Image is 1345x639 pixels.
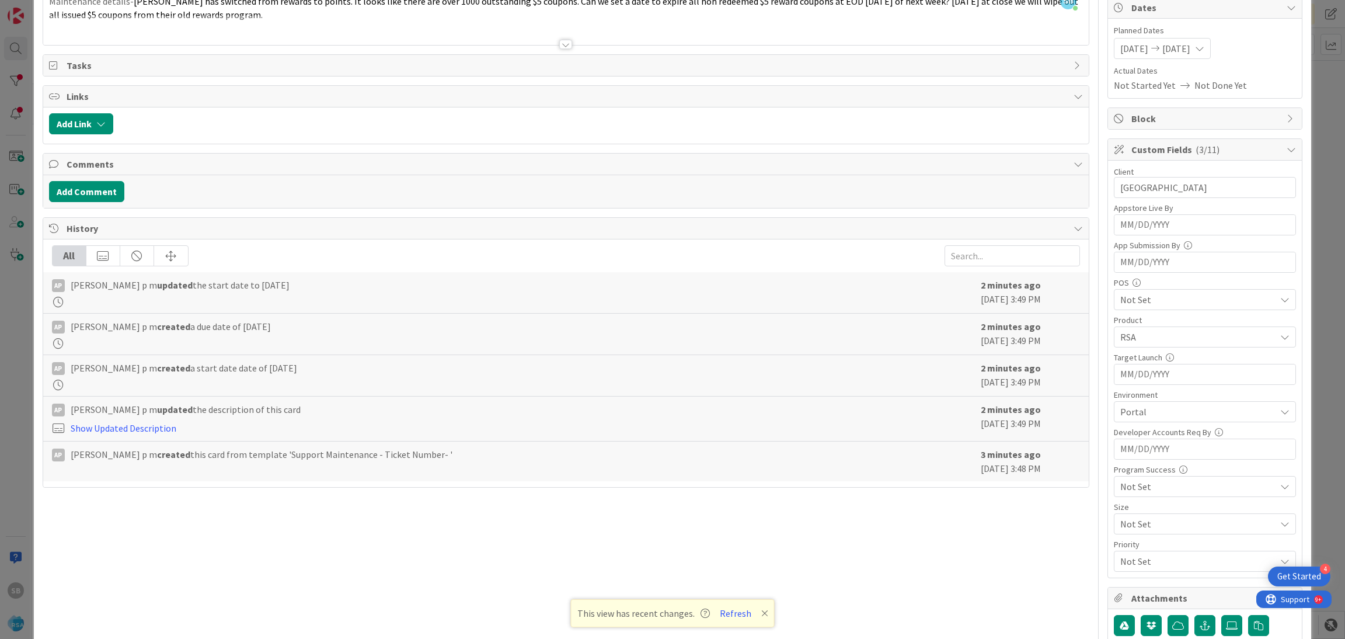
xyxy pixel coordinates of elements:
[53,246,86,266] div: All
[1114,428,1296,436] div: Developer Accounts Req By
[981,279,1041,291] b: 2 minutes ago
[1114,540,1296,548] div: Priority
[1114,166,1134,177] label: Client
[1114,78,1176,92] span: Not Started Yet
[71,402,301,416] span: [PERSON_NAME] p m the description of this card
[1114,25,1296,37] span: Planned Dates
[71,361,297,375] span: [PERSON_NAME] p m a start date date of [DATE]
[59,5,65,14] div: 9+
[981,404,1041,415] b: 2 minutes ago
[981,362,1041,374] b: 2 minutes ago
[1114,503,1296,511] div: Size
[981,447,1080,475] div: [DATE] 3:48 PM
[945,245,1080,266] input: Search...
[1120,41,1148,55] span: [DATE]
[981,449,1041,460] b: 3 minutes ago
[67,89,1068,103] span: Links
[1114,279,1296,287] div: POS
[157,404,193,415] b: updated
[1268,567,1330,586] div: Open Get Started checklist, remaining modules: 4
[1162,41,1190,55] span: [DATE]
[49,113,113,134] button: Add Link
[157,279,193,291] b: updated
[1131,112,1281,126] span: Block
[157,321,190,332] b: created
[1114,316,1296,324] div: Product
[1196,144,1219,155] span: ( 3/11 )
[1120,330,1276,344] span: RSA
[1131,591,1281,605] span: Attachments
[1120,516,1270,532] span: Not Set
[1120,480,1276,494] span: Not Set
[71,278,290,292] span: [PERSON_NAME] p m the start date to [DATE]
[1120,364,1290,384] input: MM/DD/YYYY
[1120,405,1276,419] span: Portal
[1120,215,1290,235] input: MM/DD/YYYY
[71,319,271,334] span: [PERSON_NAME] p m a due date of [DATE]
[1114,241,1296,249] div: App Submission By
[1120,439,1290,459] input: MM/DD/YYYY
[52,404,65,416] div: Ap
[716,606,755,621] button: Refresh
[1114,466,1296,474] div: Program Success
[49,181,124,202] button: Add Comment
[71,447,452,461] span: [PERSON_NAME] p m this card from template 'Support Maintenance - Ticket Number- '
[1114,353,1296,362] div: Target Launch
[25,2,53,16] span: Support
[67,157,1068,171] span: Comments
[1131,143,1281,157] span: Custom Fields
[1120,293,1276,307] span: Not Set
[1194,78,1247,92] span: Not Done Yet
[1120,553,1270,569] span: Not Set
[52,279,65,292] div: Ap
[52,449,65,461] div: Ap
[1114,391,1296,399] div: Environment
[157,362,190,374] b: created
[71,422,176,434] a: Show Updated Description
[52,362,65,375] div: Ap
[1320,564,1330,574] div: 4
[1120,252,1290,272] input: MM/DD/YYYY
[981,402,1080,435] div: [DATE] 3:49 PM
[52,321,65,334] div: Ap
[981,361,1080,390] div: [DATE] 3:49 PM
[1277,571,1321,582] div: Get Started
[67,58,1068,72] span: Tasks
[577,606,710,620] span: This view has recent changes.
[67,221,1068,235] span: History
[157,449,190,460] b: created
[1114,204,1296,212] div: Appstore Live By
[1131,1,1281,15] span: Dates
[981,278,1080,307] div: [DATE] 3:49 PM
[981,321,1041,332] b: 2 minutes ago
[981,319,1080,349] div: [DATE] 3:49 PM
[1114,65,1296,77] span: Actual Dates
